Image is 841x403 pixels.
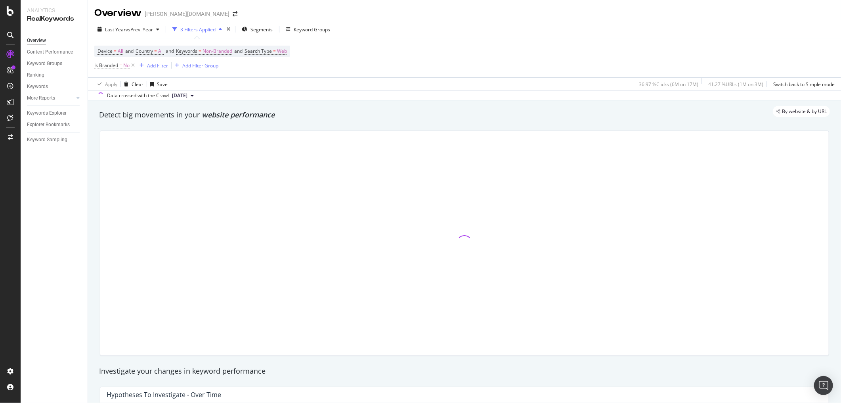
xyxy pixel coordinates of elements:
span: = [154,48,157,54]
div: RealKeywords [27,14,81,23]
a: Keyword Sampling [27,136,82,144]
div: Add Filter Group [182,62,218,69]
span: Non-Branded [203,46,232,57]
div: Keywords [27,83,48,91]
span: = [199,48,201,54]
span: 2025 Aug. 11th [172,92,187,99]
button: Add Filter Group [172,61,218,70]
span: All [118,46,123,57]
a: More Reports [27,94,74,102]
span: No [123,60,130,71]
a: Keywords Explorer [27,109,82,117]
span: Country [136,48,153,54]
span: Device [97,48,113,54]
div: More Reports [27,94,55,102]
span: All [158,46,164,57]
span: = [119,62,122,69]
span: = [273,48,276,54]
span: Web [277,46,287,57]
div: Investigate your changes in keyword performance [99,366,830,376]
div: [PERSON_NAME][DOMAIN_NAME] [145,10,229,18]
div: times [225,25,232,33]
button: 3 Filters Applied [169,23,225,36]
a: Explorer Bookmarks [27,121,82,129]
button: [DATE] [169,91,197,100]
div: Content Performance [27,48,73,56]
div: Add Filter [147,62,168,69]
div: Ranking [27,71,44,79]
span: and [125,48,134,54]
div: Analytics [27,6,81,14]
div: Data crossed with the Crawl [107,92,169,99]
div: Overview [94,6,141,20]
div: Clear [132,81,143,88]
div: Overview [27,36,46,45]
button: Keyword Groups [283,23,333,36]
button: Last YearvsPrev. Year [94,23,162,36]
div: Keyword Groups [27,59,62,68]
div: Explorer Bookmarks [27,121,70,129]
div: Switch back to Simple mode [773,81,835,88]
a: Keywords [27,83,82,91]
div: Hypotheses to Investigate - Over Time [107,391,221,399]
button: Segments [239,23,276,36]
span: = [114,48,117,54]
a: Keyword Groups [27,59,82,68]
span: Last Year [105,26,126,33]
div: 41.27 % URLs ( 1M on 3M ) [708,81,763,88]
span: vs Prev. Year [126,26,153,33]
a: Content Performance [27,48,82,56]
span: Is Branded [94,62,118,69]
button: Save [147,78,168,90]
div: Keyword Groups [294,26,330,33]
div: arrow-right-arrow-left [233,11,237,17]
span: Segments [250,26,273,33]
span: Keywords [176,48,197,54]
a: Ranking [27,71,82,79]
div: Keywords Explorer [27,109,67,117]
div: Keyword Sampling [27,136,67,144]
div: Save [157,81,168,88]
button: Clear [121,78,143,90]
span: and [234,48,243,54]
div: legacy label [773,106,830,117]
span: By website & by URL [782,109,827,114]
span: and [166,48,174,54]
button: Switch back to Simple mode [770,78,835,90]
div: 3 Filters Applied [180,26,216,33]
a: Overview [27,36,82,45]
div: Apply [105,81,117,88]
button: Add Filter [136,61,168,70]
button: Apply [94,78,117,90]
div: Open Intercom Messenger [814,376,833,395]
div: 36.97 % Clicks ( 6M on 17M ) [639,81,698,88]
span: Search Type [245,48,272,54]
